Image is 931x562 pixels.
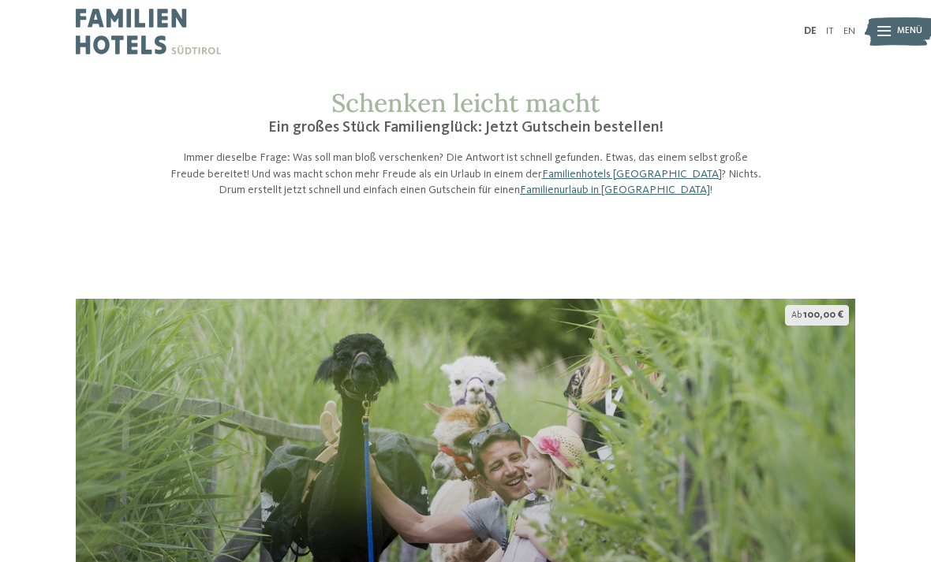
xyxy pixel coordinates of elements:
a: Familienhotels [GEOGRAPHIC_DATA] [542,169,722,180]
a: IT [826,26,834,36]
span: Menü [897,25,922,38]
a: Familienurlaub in [GEOGRAPHIC_DATA] [520,184,710,195]
a: EN [843,26,855,36]
p: Immer dieselbe Frage: Was soll man bloß verschenken? Die Antwort ist schnell gefunden. Etwas, das... [166,150,765,197]
span: Schenken leicht macht [331,87,600,119]
a: DE [804,26,817,36]
span: Ein großes Stück Familienglück: Jetzt Gutschein bestellen! [268,120,664,136]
